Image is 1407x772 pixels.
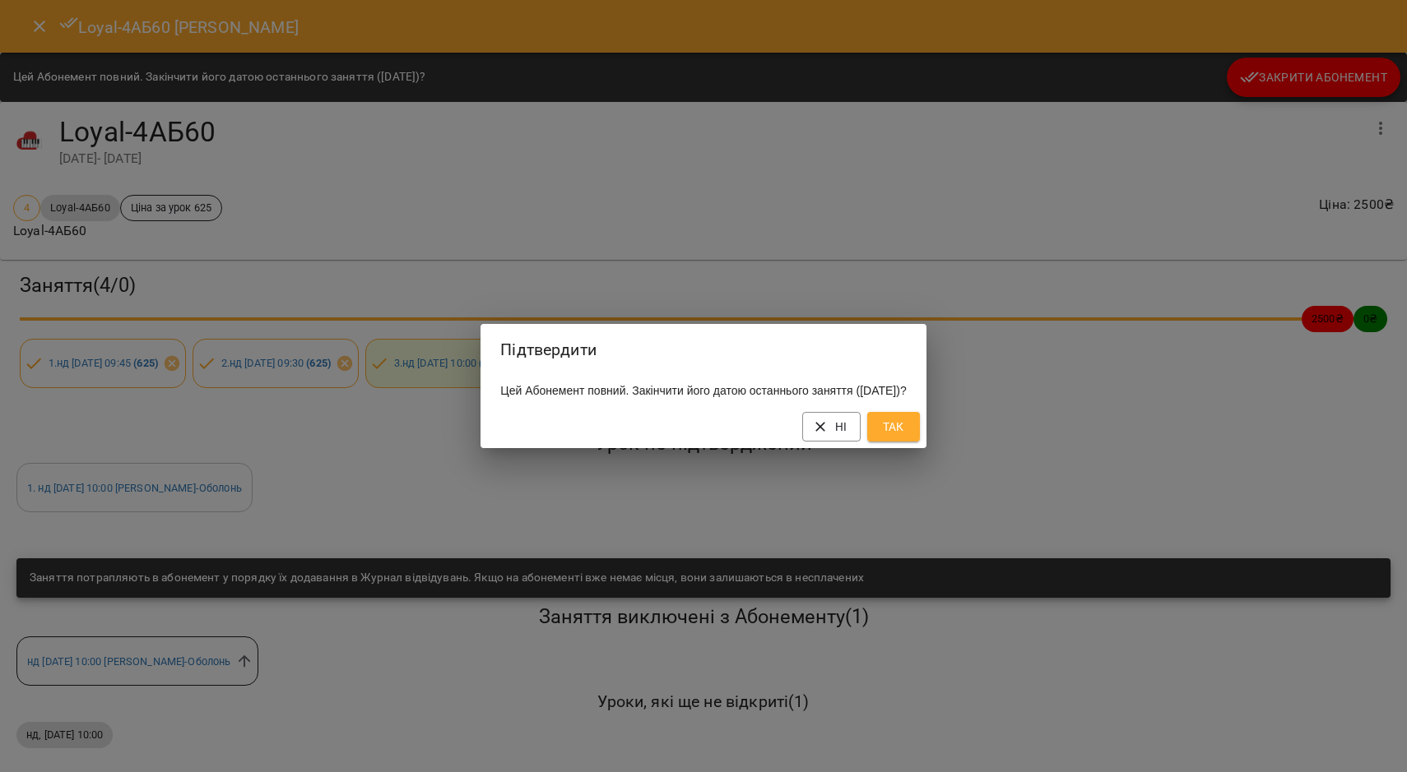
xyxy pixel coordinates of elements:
button: Ні [802,412,861,441]
div: Цей Абонемент повний. Закінчити його датою останнього заняття ([DATE])? [481,376,926,405]
button: Так [867,412,920,441]
span: Ні [815,417,847,437]
h2: Підтвердити [500,337,906,363]
span: Так [880,417,907,437]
